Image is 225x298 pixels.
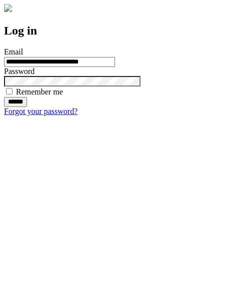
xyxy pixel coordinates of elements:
label: Remember me [16,87,63,96]
label: Password [4,67,34,75]
h2: Log in [4,24,221,37]
a: Forgot your password? [4,107,77,115]
img: logo-4e3dc11c47720685a147b03b5a06dd966a58ff35d612b21f08c02c0306f2b779.png [4,4,12,12]
label: Email [4,47,23,56]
